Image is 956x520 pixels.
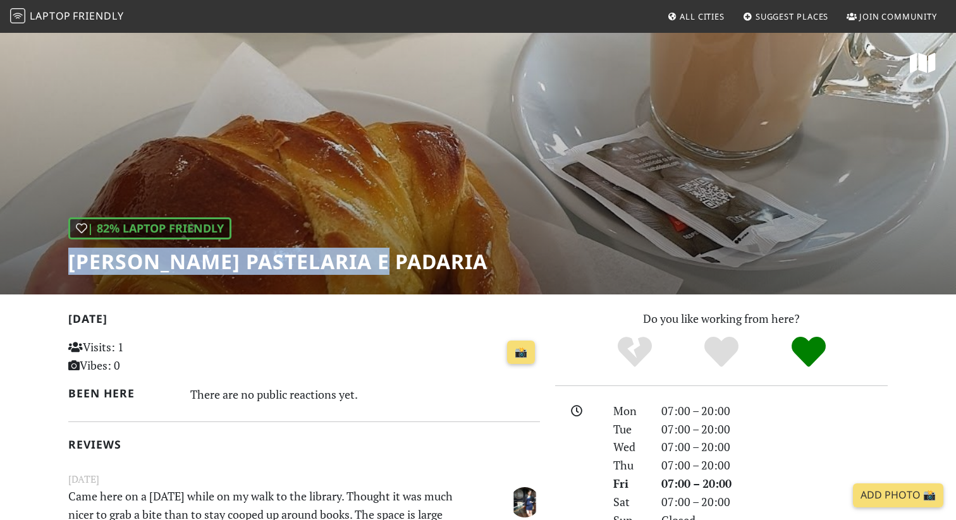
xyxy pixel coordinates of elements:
a: Add Photo 📸 [853,483,943,507]
span: Join Community [859,11,937,22]
div: Thu [606,456,654,475]
div: 07:00 – 20:00 [654,456,895,475]
div: Mon [606,402,654,420]
p: Do you like working from here? [555,310,888,328]
div: Definitely! [765,335,852,370]
div: 07:00 – 20:00 [654,475,895,493]
a: Suggest Places [738,5,834,28]
small: [DATE] [61,471,548,487]
span: Friendly [73,9,123,23]
div: No [591,335,678,370]
div: Tue [606,420,654,438]
span: Laptop [30,9,71,23]
div: Fri [606,475,654,493]
span: Nicole Calello [510,493,540,509]
div: | 82% Laptop Friendly [68,217,231,239]
h2: Been here [68,387,175,400]
div: Yes [678,335,765,370]
div: There are no public reactions yet. [190,384,541,404]
p: Visits: 1 Vibes: 0 [68,338,216,375]
div: 07:00 – 20:00 [654,420,895,438]
span: Suggest Places [756,11,829,22]
div: Wed [606,438,654,456]
div: 07:00 – 20:00 [654,438,895,456]
div: 07:00 – 20:00 [654,493,895,511]
a: LaptopFriendly LaptopFriendly [10,6,124,28]
h1: [PERSON_NAME] Pastelaria e Padaria [68,250,487,274]
a: 📸 [507,341,535,365]
div: 07:00 – 20:00 [654,402,895,420]
a: Join Community [842,5,942,28]
h2: Reviews [68,438,540,451]
img: LaptopFriendly [10,8,25,23]
div: Sat [606,493,654,511]
a: All Cities [662,5,730,28]
span: All Cities [680,11,725,22]
img: 4247-nicole.jpg [510,487,540,517]
h2: [DATE] [68,312,540,330]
